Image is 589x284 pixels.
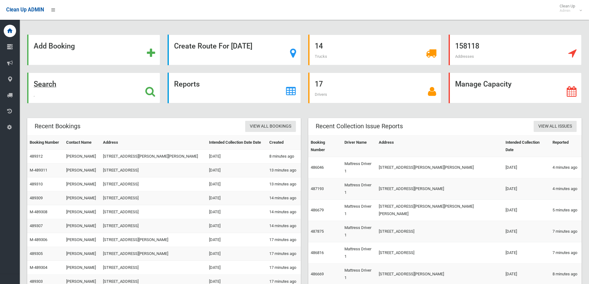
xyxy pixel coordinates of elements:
a: 17 Drivers [308,73,441,103]
a: 487875 [311,229,324,234]
td: [DATE] [207,261,267,275]
a: 489310 [30,182,43,186]
td: [DATE] [207,219,267,233]
td: [STREET_ADDRESS][PERSON_NAME][PERSON_NAME] [376,157,503,178]
a: 14 Trucks [308,35,441,65]
td: [STREET_ADDRESS] [100,191,207,205]
th: Intended Collection Date Date [207,136,267,150]
a: M-489311 [30,168,47,172]
td: [DATE] [503,157,550,178]
a: 489305 [30,251,43,256]
a: 486816 [311,250,324,255]
td: 8 minutes ago [267,150,301,163]
td: Mattress Driver 1 [342,221,376,242]
td: [PERSON_NAME] [64,163,100,177]
a: View All Bookings [245,121,296,132]
a: M-489308 [30,210,47,214]
a: 486679 [311,208,324,212]
td: [STREET_ADDRESS][PERSON_NAME] [376,178,503,200]
span: Clean Up ADMIN [6,7,44,13]
a: 158118 Addresses [449,35,582,65]
a: Search [27,73,160,103]
a: 489303 [30,279,43,284]
th: Reported [550,136,582,157]
td: 13 minutes ago [267,163,301,177]
td: [DATE] [503,178,550,200]
td: 4 minutes ago [550,157,582,178]
td: [STREET_ADDRESS] [100,205,207,219]
th: Booking Number [308,136,342,157]
a: Manage Capacity [449,73,582,103]
a: Add Booking [27,35,160,65]
strong: Create Route For [DATE] [174,42,252,50]
td: [DATE] [207,177,267,191]
strong: 17 [315,80,323,88]
td: [DATE] [207,150,267,163]
th: Intended Collection Date [503,136,550,157]
a: 486046 [311,165,324,170]
strong: 158118 [455,42,479,50]
td: [STREET_ADDRESS][PERSON_NAME] [100,247,207,261]
a: M-489306 [30,237,47,242]
th: Contact Name [64,136,100,150]
td: [STREET_ADDRESS] [100,219,207,233]
td: Mattress Driver 1 [342,157,376,178]
td: 7 minutes ago [550,221,582,242]
td: [STREET_ADDRESS][PERSON_NAME] [100,233,207,247]
td: 14 minutes ago [267,191,301,205]
a: 487193 [311,186,324,191]
td: 17 minutes ago [267,247,301,261]
td: [STREET_ADDRESS] [376,221,503,242]
th: Booking Number [27,136,64,150]
td: [PERSON_NAME] [64,205,100,219]
td: 17 minutes ago [267,233,301,247]
a: View All Issues [534,121,577,132]
td: [PERSON_NAME] [64,233,100,247]
a: Create Route For [DATE] [168,35,301,65]
td: [STREET_ADDRESS][PERSON_NAME][PERSON_NAME][PERSON_NAME] [376,200,503,221]
header: Recent Collection Issue Reports [308,120,410,132]
span: Addresses [455,54,474,59]
td: 14 minutes ago [267,205,301,219]
small: Admin [560,8,575,13]
td: [PERSON_NAME] [64,191,100,205]
td: Mattress Driver 1 [342,200,376,221]
strong: 14 [315,42,323,50]
td: 7 minutes ago [550,242,582,264]
td: [STREET_ADDRESS] [100,261,207,275]
td: [DATE] [207,247,267,261]
td: 14 minutes ago [267,219,301,233]
strong: Manage Capacity [455,80,511,88]
span: Clean Up [557,4,581,13]
a: 489309 [30,196,43,200]
td: 5 minutes ago [550,200,582,221]
a: M-489304 [30,265,47,270]
td: [PERSON_NAME] [64,261,100,275]
td: [DATE] [207,233,267,247]
span: Drivers [315,92,327,97]
strong: Add Booking [34,42,75,50]
strong: Reports [174,80,200,88]
td: Mattress Driver 1 [342,242,376,264]
td: [STREET_ADDRESS] [100,163,207,177]
th: Driver Name [342,136,376,157]
span: Trucks [315,54,327,59]
a: 486669 [311,272,324,276]
td: Mattress Driver 1 [342,178,376,200]
th: Address [376,136,503,157]
a: 489312 [30,154,43,159]
td: [PERSON_NAME] [64,219,100,233]
td: [STREET_ADDRESS] [100,177,207,191]
a: Reports [168,73,301,103]
td: [DATE] [503,221,550,242]
td: [PERSON_NAME] [64,247,100,261]
td: [STREET_ADDRESS] [376,242,503,264]
header: Recent Bookings [27,120,88,132]
a: 489307 [30,223,43,228]
th: Address [100,136,207,150]
td: [PERSON_NAME] [64,150,100,163]
td: 17 minutes ago [267,261,301,275]
td: [DATE] [503,200,550,221]
td: 4 minutes ago [550,178,582,200]
th: Created [267,136,301,150]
